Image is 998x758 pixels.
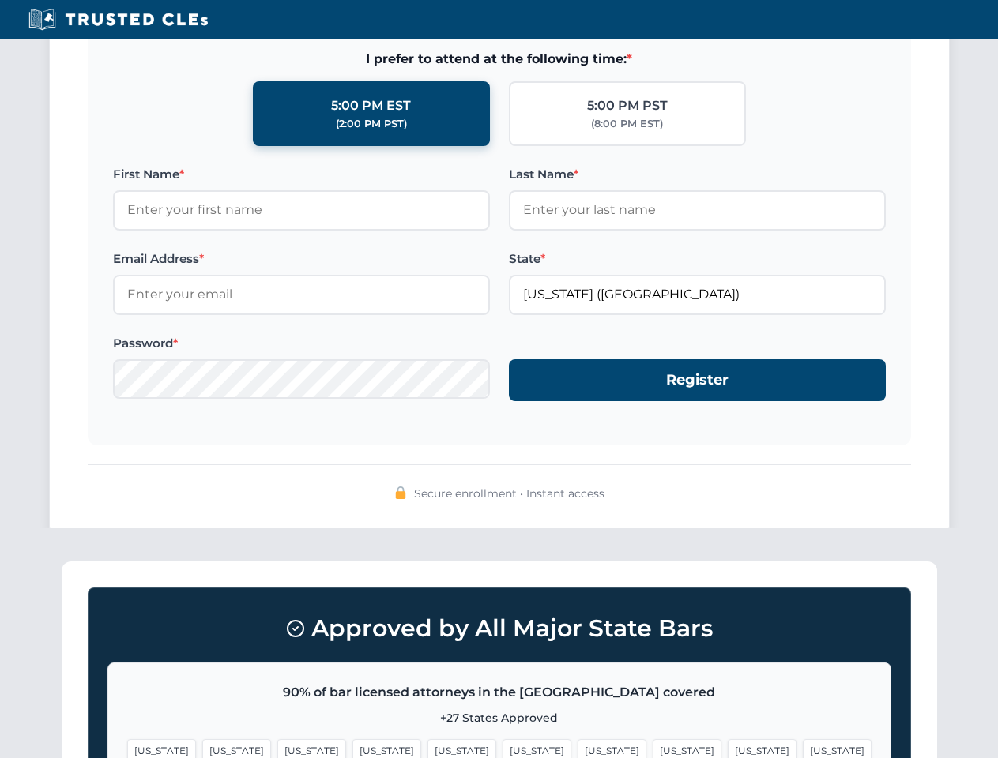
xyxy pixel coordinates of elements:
[24,8,213,32] img: Trusted CLEs
[336,116,407,132] div: (2:00 PM PST)
[113,190,490,230] input: Enter your first name
[394,486,407,499] img: 🔒
[113,250,490,268] label: Email Address
[113,49,886,69] span: I prefer to attend at the following time:
[414,485,604,502] span: Secure enrollment • Instant access
[127,682,872,703] p: 90% of bar licensed attorneys in the [GEOGRAPHIC_DATA] covered
[127,709,872,726] p: +27 States Approved
[107,607,891,650] h3: Approved by All Major State Bars
[591,116,663,132] div: (8:00 PM EST)
[331,96,411,116] div: 5:00 PM EST
[587,96,668,116] div: 5:00 PM PST
[113,334,490,353] label: Password
[113,165,490,184] label: First Name
[509,275,886,314] input: Florida (FL)
[509,359,886,401] button: Register
[509,250,886,268] label: State
[509,190,886,230] input: Enter your last name
[113,275,490,314] input: Enter your email
[509,165,886,184] label: Last Name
